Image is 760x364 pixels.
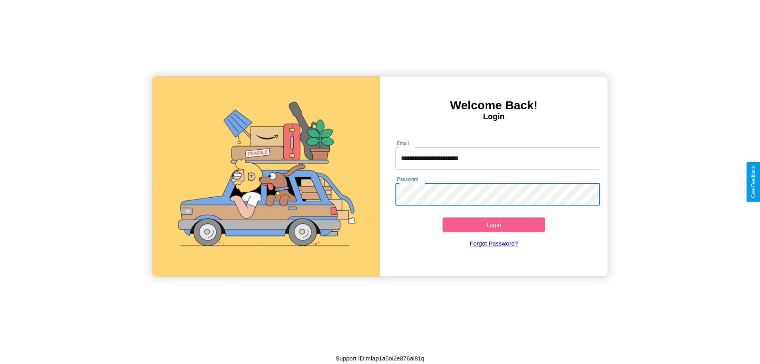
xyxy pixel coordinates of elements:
[391,232,597,255] a: Forgot Password?
[380,112,608,121] h4: Login
[380,99,608,112] h3: Welcome Back!
[152,76,380,276] img: gif
[750,166,756,198] div: Give Feedback
[397,140,409,147] label: Email
[443,217,545,232] button: Login
[336,353,424,364] p: Support ID: mfap1a5oi2e876al81q
[397,176,418,183] label: Password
